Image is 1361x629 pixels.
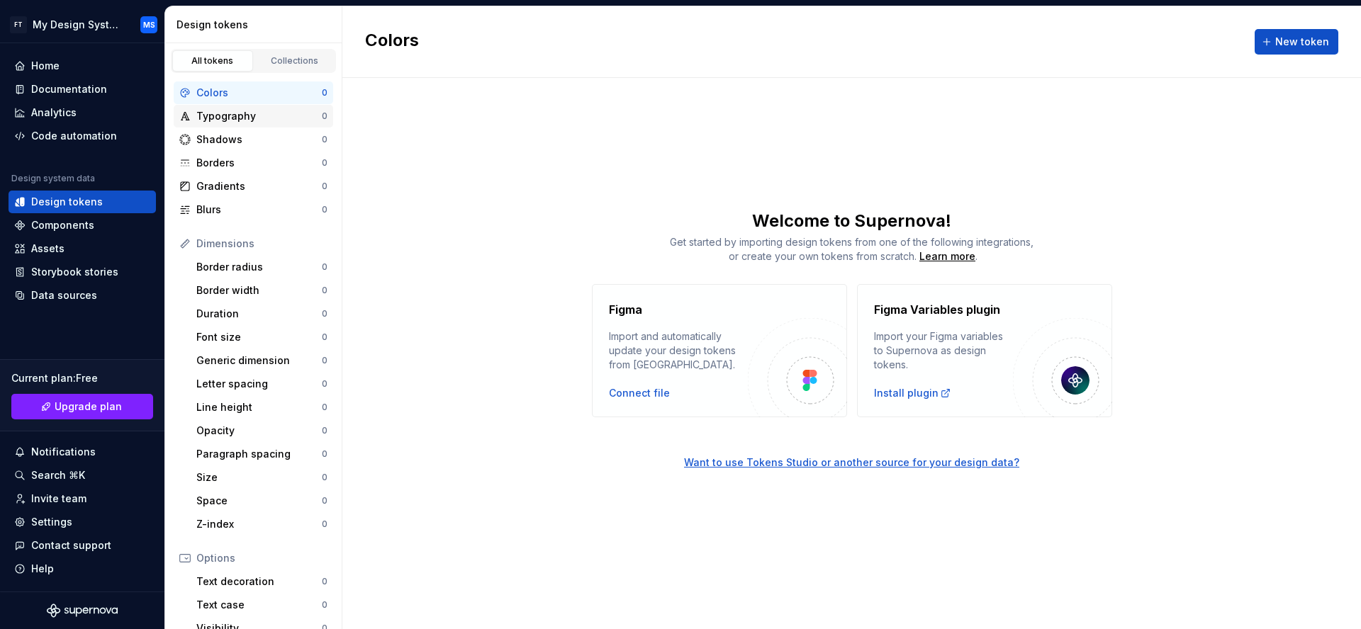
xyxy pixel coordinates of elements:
[174,175,333,198] a: Gradients0
[31,445,96,459] div: Notifications
[174,198,333,221] a: Blurs0
[31,538,111,552] div: Contact support
[31,218,94,232] div: Components
[9,214,156,237] a: Components
[874,301,1000,318] h4: Figma Variables plugin
[191,302,333,325] a: Duration0
[196,494,322,508] div: Space
[322,110,327,122] div: 0
[196,86,322,100] div: Colors
[259,55,330,67] div: Collections
[55,399,122,414] span: Upgrade plan
[322,495,327,506] div: 0
[196,377,322,391] div: Letter spacing
[191,594,333,616] a: Text case0
[609,329,748,372] div: Import and automatically update your design tokens from [GEOGRAPHIC_DATA].
[31,106,77,120] div: Analytics
[196,179,322,193] div: Gradients
[322,355,327,366] div: 0
[196,517,322,531] div: Z-index
[31,515,72,529] div: Settings
[191,419,333,442] a: Opacity0
[191,466,333,489] a: Size0
[191,373,333,395] a: Letter spacing0
[196,424,322,438] div: Opacity
[9,78,156,101] a: Documentation
[31,265,118,279] div: Storybook stories
[670,236,1034,262] span: Get started by importing design tokens from one of the following integrations, or create your own...
[322,308,327,319] div: 0
[196,132,322,147] div: Shadows
[191,279,333,302] a: Border width0
[191,443,333,465] a: Paragraph spacing0
[174,81,333,104] a: Colors0
[609,386,670,400] button: Connect file
[33,18,123,32] div: My Design System
[9,487,156,510] a: Invite team
[9,284,156,307] a: Data sources
[322,448,327,460] div: 0
[191,349,333,372] a: Generic dimension0
[11,173,95,184] div: Design system data
[196,400,322,414] div: Line height
[9,511,156,533] a: Settings
[9,101,156,124] a: Analytics
[191,256,333,278] a: Border radius0
[322,425,327,436] div: 0
[191,513,333,535] a: Z-index0
[177,18,336,32] div: Design tokens
[322,576,327,587] div: 0
[9,261,156,283] a: Storybook stories
[322,181,327,192] div: 0
[9,237,156,260] a: Assets
[919,249,975,263] a: Learn more
[365,29,419,55] h2: Colors
[196,574,322,589] div: Text decoration
[322,599,327,611] div: 0
[196,598,322,612] div: Text case
[874,386,951,400] a: Install plugin
[684,455,1019,470] button: Want to use Tokens Studio or another source for your design data?
[31,492,86,506] div: Invite team
[322,285,327,296] div: 0
[322,87,327,98] div: 0
[342,417,1361,470] a: Want to use Tokens Studio or another source for your design data?
[196,156,322,170] div: Borders
[191,326,333,348] a: Font size0
[31,562,54,576] div: Help
[9,557,156,580] button: Help
[31,82,107,96] div: Documentation
[47,603,118,618] svg: Supernova Logo
[11,394,153,419] a: Upgrade plan
[191,396,333,419] a: Line height0
[322,472,327,483] div: 0
[322,331,327,343] div: 0
[9,191,156,213] a: Design tokens
[31,288,97,302] div: Data sources
[196,330,322,344] div: Font size
[609,301,642,318] h4: Figma
[9,125,156,147] a: Code automation
[196,203,322,217] div: Blurs
[191,489,333,512] a: Space0
[177,55,248,67] div: All tokens
[196,307,322,321] div: Duration
[9,464,156,487] button: Search ⌘K
[9,534,156,557] button: Contact support
[196,237,327,251] div: Dimensions
[191,570,333,593] a: Text decoration0
[3,9,162,40] button: FTMy Design SystemMS
[143,19,155,30] div: MS
[174,128,333,151] a: Shadows0
[196,551,327,565] div: Options
[322,134,327,145] div: 0
[196,353,322,368] div: Generic dimension
[9,55,156,77] a: Home
[196,260,322,274] div: Border radius
[196,470,322,484] div: Size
